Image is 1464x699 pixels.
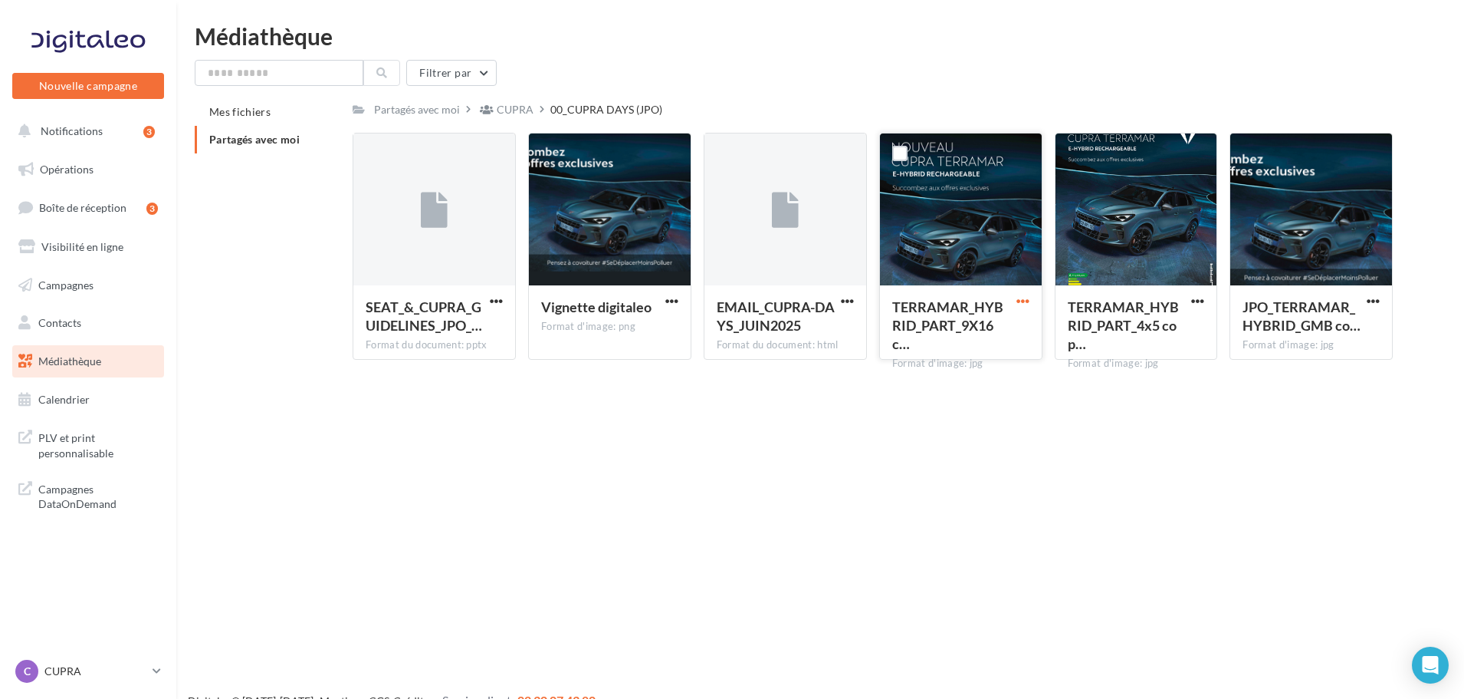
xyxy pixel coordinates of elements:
div: Format du document: html [717,338,854,352]
a: PLV et print personnalisable [9,421,167,467]
a: Campagnes [9,269,167,302]
span: Contacts [38,316,81,329]
div: Format d'image: jpg [1068,357,1205,371]
div: Format d'image: jpg [1242,338,1380,352]
button: Nouvelle campagne [12,73,164,99]
span: Visibilité en ligne [41,240,123,253]
p: CUPRA [44,664,146,679]
span: C [24,664,31,679]
span: Mes fichiers [209,105,271,118]
div: Médiathèque [195,25,1446,48]
a: Campagnes DataOnDemand [9,473,167,518]
div: Partagés avec moi [374,102,460,117]
button: Filtrer par [406,60,497,86]
a: Visibilité en ligne [9,231,167,263]
a: Médiathèque [9,345,167,378]
div: Format d'image: jpg [892,357,1029,371]
span: Campagnes DataOnDemand [38,479,158,512]
a: C CUPRA [12,657,164,686]
button: Notifications 3 [9,115,161,147]
div: Open Intercom Messenger [1412,647,1449,684]
a: Calendrier [9,384,167,416]
span: JPO_TERRAMAR_HYBRID_GMB copie [1242,298,1361,334]
span: Campagnes [38,278,94,291]
span: Vignette digitaleo [541,298,652,315]
div: CUPRA [497,102,533,117]
span: EMAIL_CUPRA-DAYS_JUIN2025 [717,298,835,334]
span: Calendrier [38,393,90,406]
span: Partagés avec moi [209,133,300,146]
div: 3 [143,126,155,138]
span: TERRAMAR_HYBRID_PART_4x5 copie [1068,298,1179,352]
span: Opérations [40,163,94,176]
span: TERRAMAR_HYBRID_PART_9X16 copie [892,298,1003,352]
div: 3 [146,203,158,215]
div: 00_CUPRA DAYS (JPO) [550,102,662,117]
div: Format d'image: png [541,320,678,334]
span: SEAT_&_CUPRA_GUIDELINES_JPO_2025 [366,298,482,334]
a: Boîte de réception3 [9,191,167,224]
a: Opérations [9,153,167,186]
a: Contacts [9,307,167,339]
span: Médiathèque [38,354,101,368]
span: Notifications [41,124,103,137]
span: PLV et print personnalisable [38,427,158,460]
span: Boîte de réception [39,201,126,214]
div: Format du document: pptx [366,338,503,352]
